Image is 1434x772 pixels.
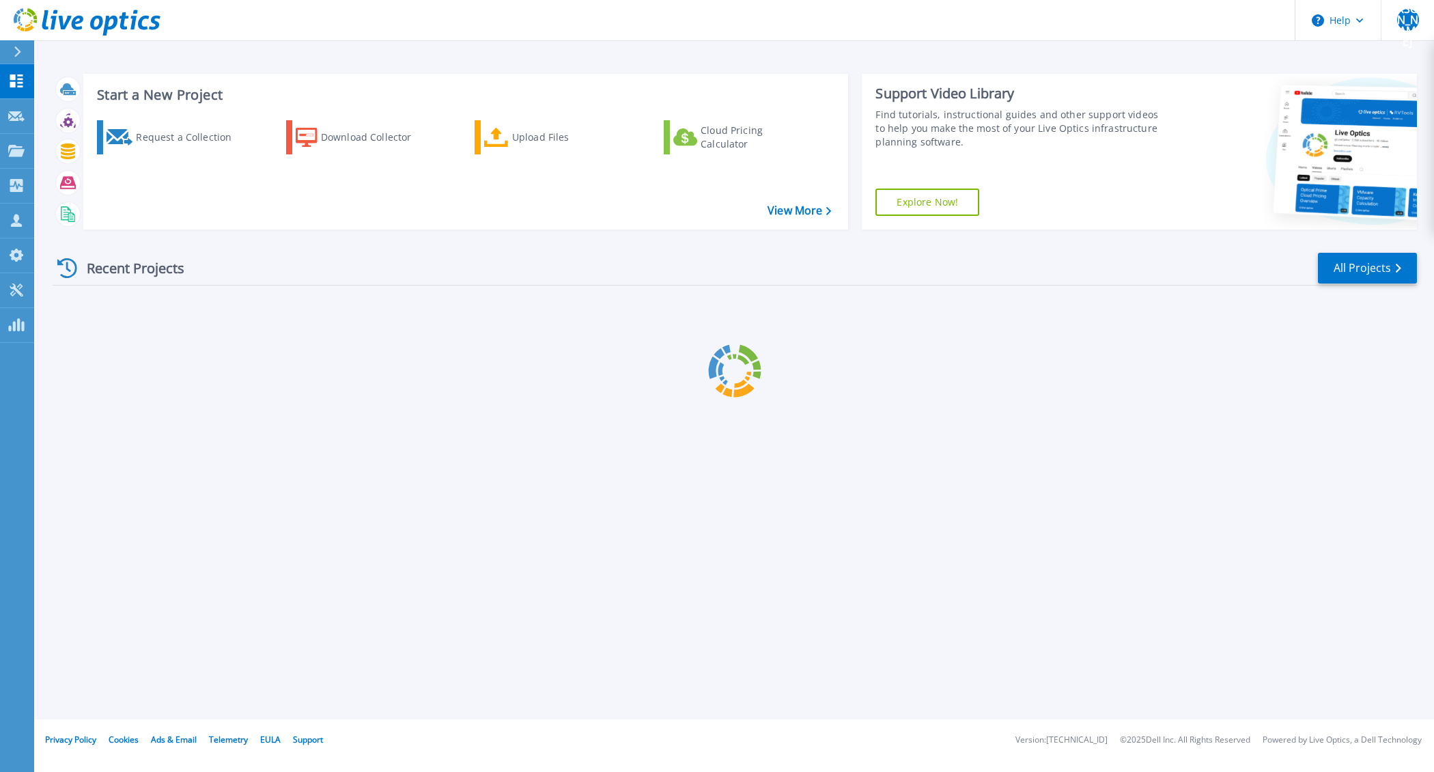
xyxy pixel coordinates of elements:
a: Explore Now! [875,189,979,216]
a: Cookies [109,734,139,745]
div: Cloud Pricing Calculator [701,124,810,151]
div: Support Video Library [875,85,1159,102]
a: View More [768,204,831,217]
a: Cloud Pricing Calculator [664,120,816,154]
a: Privacy Policy [45,734,96,745]
li: Version: [TECHNICAL_ID] [1015,736,1108,745]
h3: Start a New Project [97,87,831,102]
div: Recent Projects [53,251,203,285]
a: All Projects [1318,253,1417,284]
div: Upload Files [512,124,621,151]
a: Upload Files [475,120,627,154]
a: EULA [260,734,281,745]
div: Download Collector [321,124,430,151]
li: © 2025 Dell Inc. All Rights Reserved [1120,736,1250,745]
a: Ads & Email [151,734,197,745]
div: Request a Collection [136,124,245,151]
div: Find tutorials, instructional guides and other support videos to help you make the most of your L... [875,108,1159,149]
a: Support [293,734,323,745]
a: Telemetry [209,734,248,745]
li: Powered by Live Optics, a Dell Technology [1263,736,1422,745]
a: Download Collector [286,120,438,154]
a: Request a Collection [97,120,249,154]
